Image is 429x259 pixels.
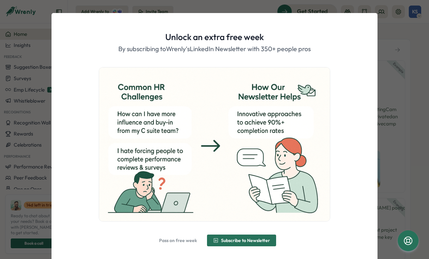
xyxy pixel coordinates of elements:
button: Subscribe to Newsletter [207,235,276,246]
img: ChatGPT Image [99,67,330,221]
h1: Unlock an extra free week [165,31,264,43]
span: Subscribe to Newsletter [221,238,270,243]
button: Pass on free week [153,235,203,246]
p: By subscribing to Wrenly's LinkedIn Newsletter with 350+ people pros [118,44,311,54]
span: Pass on free week [159,238,197,243]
